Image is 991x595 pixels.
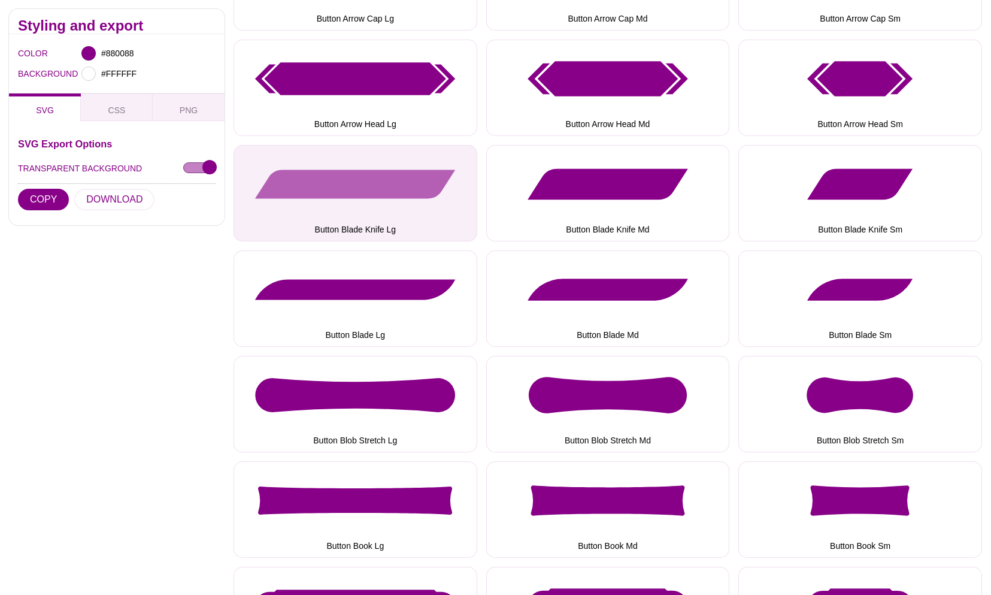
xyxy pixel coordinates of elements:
button: Button Arrow Head Md [486,40,730,136]
button: Button Arrow Head Lg [234,40,477,136]
button: Button Blade Sm [738,250,982,347]
button: Button Blade Knife Md [486,145,730,241]
label: COLOR [18,46,33,61]
span: PNG [180,105,198,115]
button: Button Blade Lg [234,250,477,347]
button: DOWNLOAD [74,189,154,210]
button: Button Book Sm [738,461,982,558]
button: Button Arrow Head Sm [738,40,982,136]
button: Button Blob Stretch Sm [738,356,982,452]
span: CSS [108,105,126,115]
button: Button Blade Md [486,250,730,347]
button: Button Book Md [486,461,730,558]
button: COPY [18,189,69,210]
button: Button Blade Knife Sm [738,145,982,241]
h2: Styling and export [18,21,216,31]
button: CSS [81,93,153,121]
label: BACKGROUND [18,66,33,81]
button: PNG [153,93,225,121]
h3: SVG Export Options [18,139,216,149]
button: Button Blob Stretch Lg [234,356,477,452]
button: Button Blob Stretch Md [486,356,730,452]
label: TRANSPARENT BACKGROUND [18,161,142,176]
button: Button Blade Knife Lg [234,145,477,241]
button: Button Book Lg [234,461,477,558]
